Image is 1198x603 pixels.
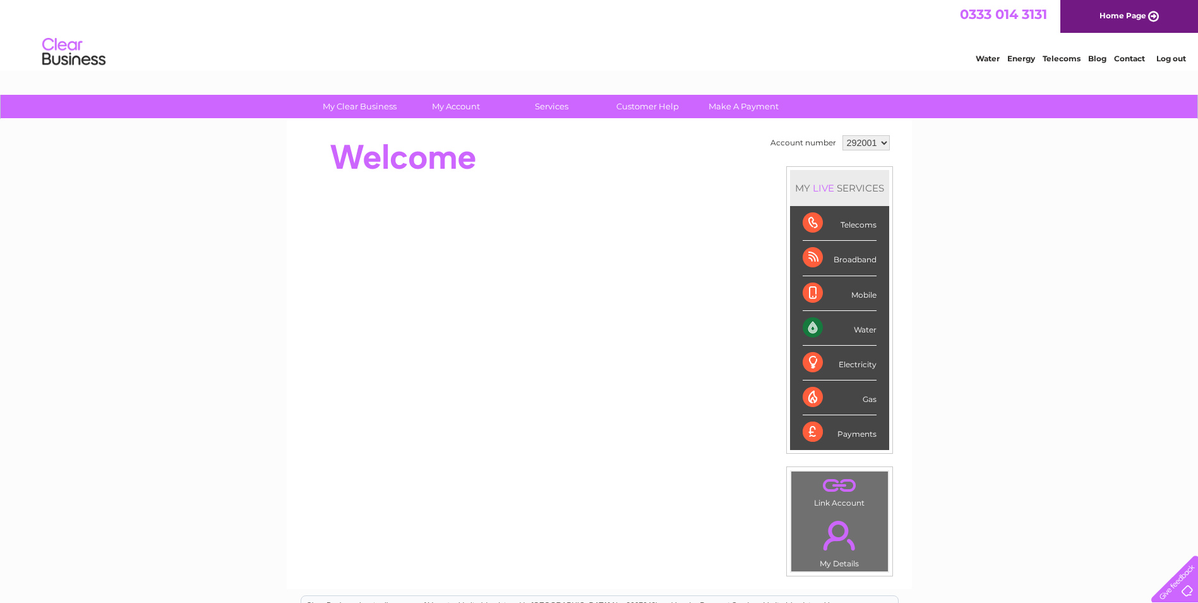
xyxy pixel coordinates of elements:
a: Log out [1156,54,1186,63]
a: Contact [1114,54,1145,63]
a: Telecoms [1043,54,1081,63]
div: Water [803,311,877,346]
div: Telecoms [803,206,877,241]
div: Gas [803,381,877,415]
a: 0333 014 3131 [960,6,1047,22]
div: Payments [803,415,877,449]
a: Energy [1007,54,1035,63]
a: Make A Payment [692,95,796,118]
img: logo.png [42,33,106,71]
div: Broadband [803,241,877,276]
a: . [794,513,885,557]
a: Blog [1088,54,1106,63]
div: Electricity [803,346,877,381]
td: Account number [767,132,839,154]
div: Mobile [803,276,877,311]
a: Services [500,95,604,118]
td: My Details [791,510,889,572]
a: Customer Help [596,95,700,118]
div: MY SERVICES [790,170,889,206]
div: Clear Business is a trading name of Verastar Limited (registered in [GEOGRAPHIC_DATA] No. 3667643... [301,7,898,61]
a: . [794,475,885,497]
a: My Clear Business [308,95,412,118]
div: LIVE [810,182,837,194]
a: Water [976,54,1000,63]
a: My Account [404,95,508,118]
td: Link Account [791,471,889,511]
